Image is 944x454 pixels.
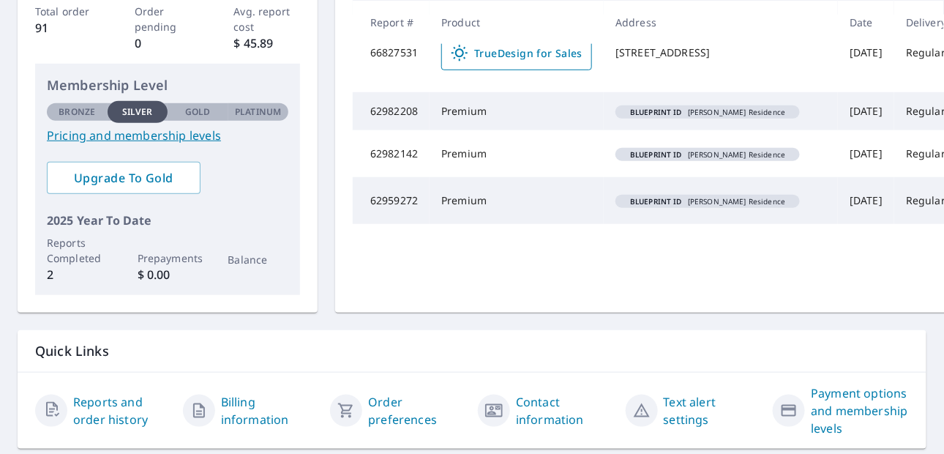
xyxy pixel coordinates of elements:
td: 62959272 [353,177,430,224]
td: [DATE] [838,15,894,92]
span: [PERSON_NAME] Residence [621,198,794,205]
a: Text alert settings [664,393,762,428]
p: 0 [135,34,201,52]
p: $ 0.00 [138,266,198,283]
td: [DATE] [838,130,894,177]
p: Membership Level [47,75,288,95]
a: Order preferences [368,393,466,428]
td: Premium [430,177,604,224]
span: TrueDesign for Sales [451,45,582,62]
p: $ 45.89 [234,34,301,52]
td: 62982208 [353,92,430,130]
td: 66827531 [353,15,430,92]
td: [DATE] [838,177,894,224]
p: Gold [185,105,210,119]
p: 91 [35,19,102,37]
p: Bronze [59,105,95,119]
p: Balance [228,252,289,267]
a: Payment options and membership levels [811,384,909,437]
td: Premium [430,130,604,177]
em: Blueprint ID [630,198,682,205]
p: Quick Links [35,342,909,360]
em: Blueprint ID [630,108,682,116]
span: [PERSON_NAME] Residence [621,108,794,116]
p: Order pending [135,4,201,34]
div: [STREET_ADDRESS] [615,45,826,60]
a: TrueDesign for Sales [441,37,592,70]
a: Billing information [221,393,319,428]
a: Reports and order history [73,393,171,428]
p: Total order [35,4,102,19]
p: Platinum [235,105,281,119]
span: Upgrade To Gold [59,170,189,186]
p: 2025 Year To Date [47,212,288,229]
p: 2 [47,266,108,283]
td: Premium [430,92,604,130]
td: [DATE] [838,92,894,130]
span: [PERSON_NAME] Residence [621,151,794,158]
p: Prepayments [138,250,198,266]
p: Silver [122,105,153,119]
p: Avg. report cost [234,4,301,34]
a: Contact information [516,393,614,428]
p: Reports Completed [47,235,108,266]
em: Blueprint ID [630,151,682,158]
td: 62982142 [353,130,430,177]
a: Pricing and membership levels [47,127,288,144]
a: Upgrade To Gold [47,162,201,194]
